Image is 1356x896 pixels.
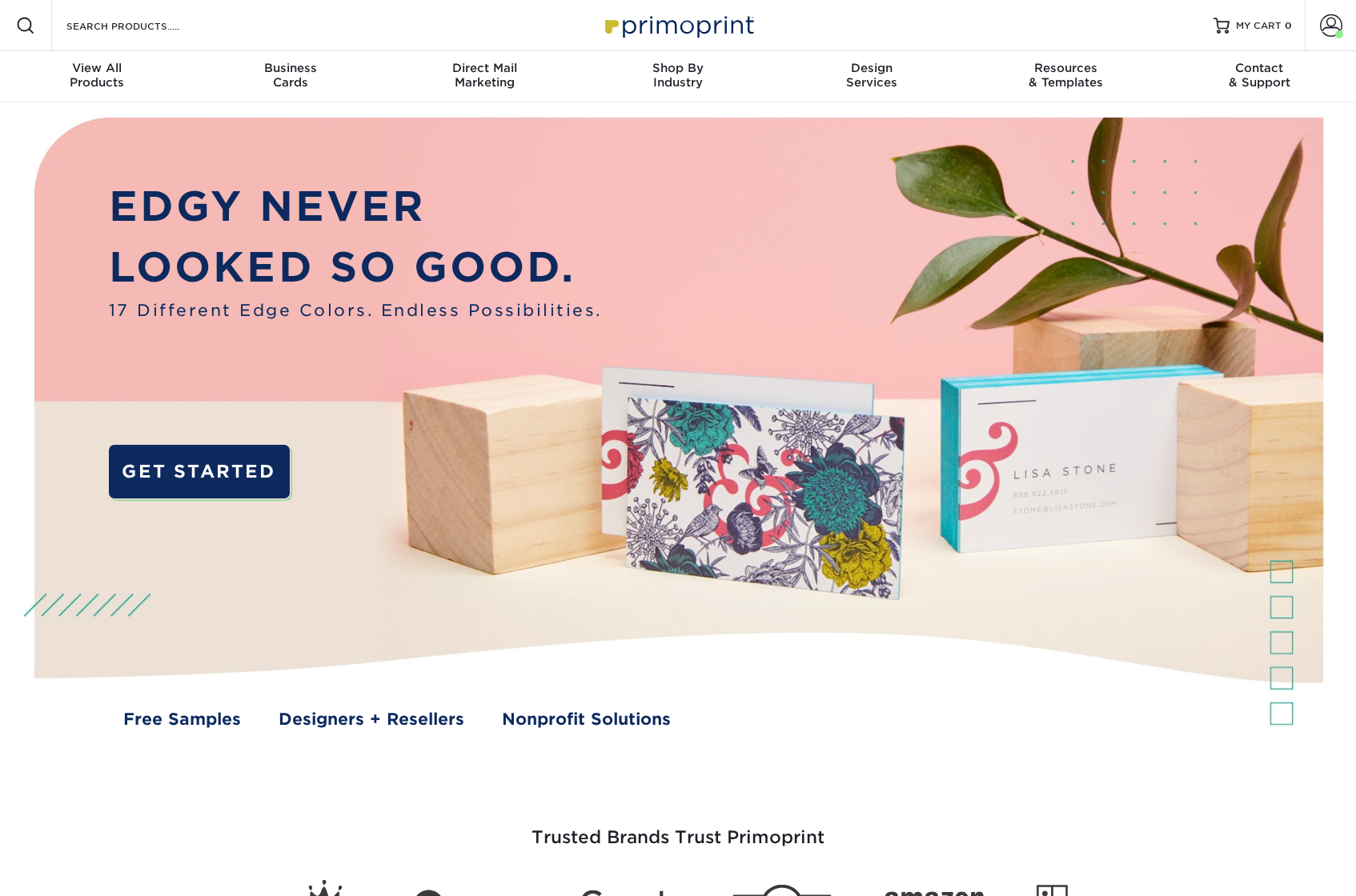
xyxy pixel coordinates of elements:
p: LOOKED SO GOOD. [109,237,602,298]
div: Cards [194,61,387,90]
a: Shop ByIndustry [581,51,775,102]
a: Direct MailMarketing [387,51,581,102]
span: Design [775,61,969,75]
div: Services [775,61,969,90]
a: Nonprofit Solutions [502,707,671,731]
a: Resources& Templates [969,51,1162,102]
div: & Templates [969,61,1162,90]
h3: Trusted Brands Trust Primoprint [210,789,1146,867]
div: Industry [581,61,775,90]
span: Direct Mail [387,61,581,75]
span: Contact [1162,61,1356,75]
span: Resources [969,61,1162,75]
span: Business [194,61,387,75]
a: Contact& Support [1162,51,1356,102]
img: Primoprint [598,8,758,42]
a: BusinessCards [194,51,387,102]
p: EDGY NEVER [109,176,602,237]
a: DesignServices [775,51,969,102]
a: Designers + Resellers [279,707,464,731]
input: SEARCH PRODUCTS..... [65,16,221,35]
div: & Support [1162,61,1356,90]
span: MY CART [1236,19,1282,33]
div: Marketing [387,61,581,90]
span: 0 [1285,20,1292,31]
a: Free Samples [123,707,241,731]
a: GET STARTED [109,445,290,498]
span: Shop By [581,61,775,75]
span: 17 Different Edge Colors. Endless Possibilities. [109,298,602,322]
